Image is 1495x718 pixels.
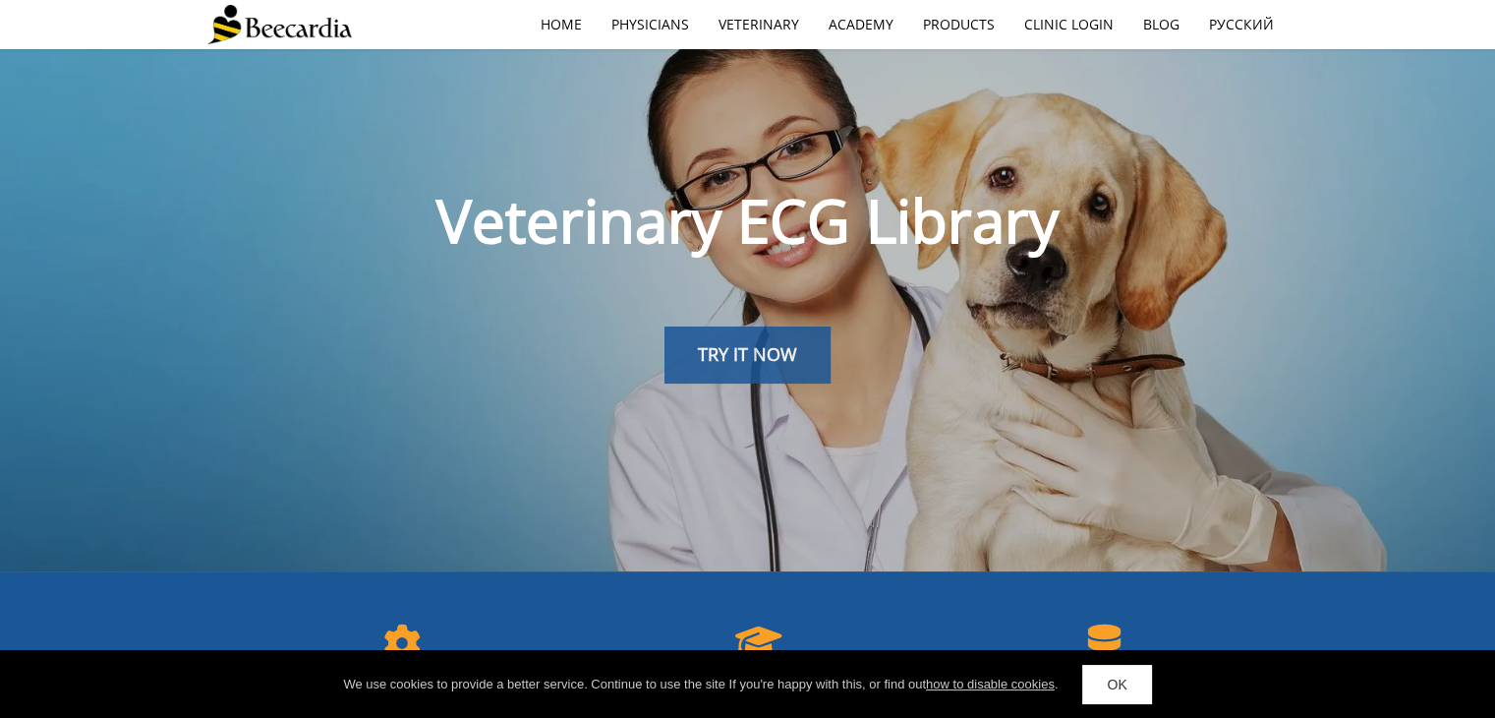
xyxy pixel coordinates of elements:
[343,675,1058,694] div: We use cookies to provide a better service. Continue to use the site If you're happy with this, o...
[664,327,831,384] a: TRY IT NOW
[698,342,797,366] span: TRY IT NOW
[1128,2,1194,47] a: Blog
[207,5,352,44] img: Beecardia
[1194,2,1289,47] a: Русский
[436,180,1059,261] span: Veterinary ECG Library
[814,2,908,47] a: Academy
[526,2,597,47] a: home
[1082,665,1151,704] a: OK
[597,2,704,47] a: Physicians
[704,2,814,47] a: Veterinary
[908,2,1009,47] a: Products
[1009,2,1128,47] a: Clinic Login
[926,677,1055,691] a: how to disable cookies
